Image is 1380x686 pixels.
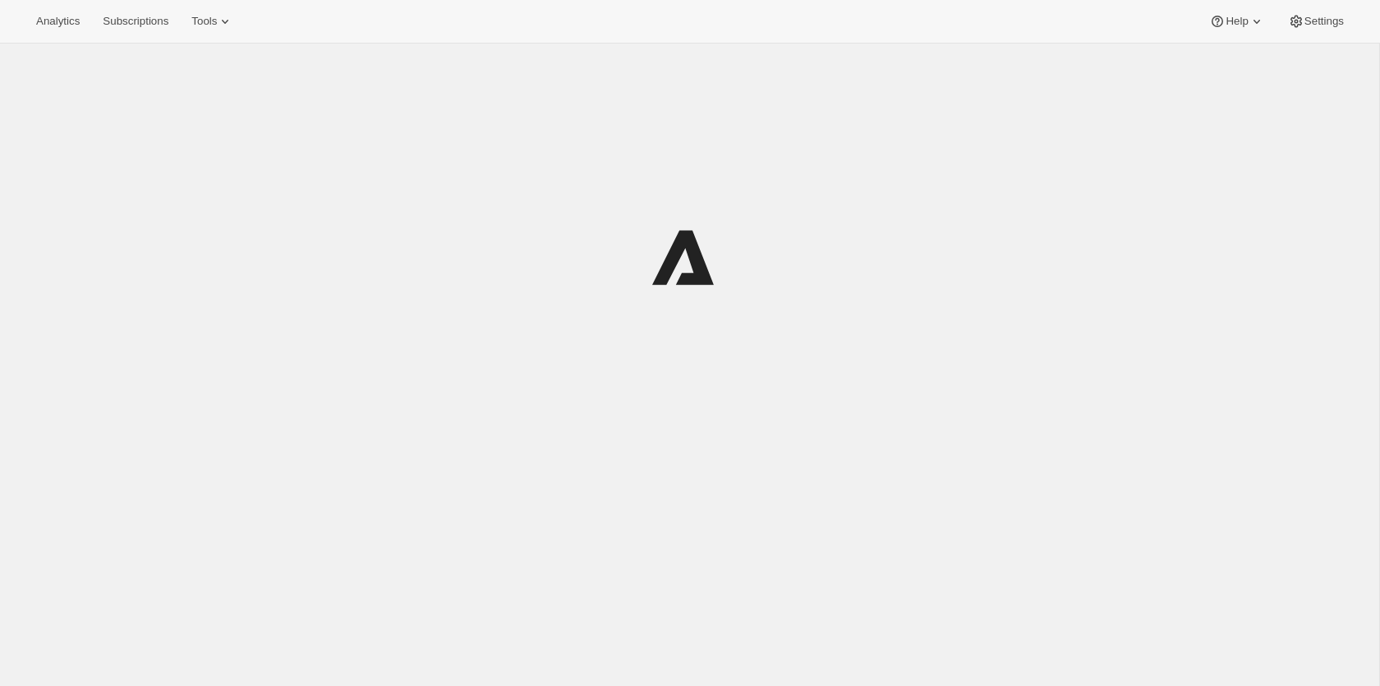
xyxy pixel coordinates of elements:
button: Subscriptions [93,10,178,33]
button: Tools [182,10,243,33]
button: Settings [1278,10,1354,33]
span: Settings [1304,15,1344,28]
span: Analytics [36,15,80,28]
span: Subscriptions [103,15,168,28]
span: Help [1226,15,1248,28]
span: Tools [191,15,217,28]
button: Analytics [26,10,90,33]
button: Help [1199,10,1274,33]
